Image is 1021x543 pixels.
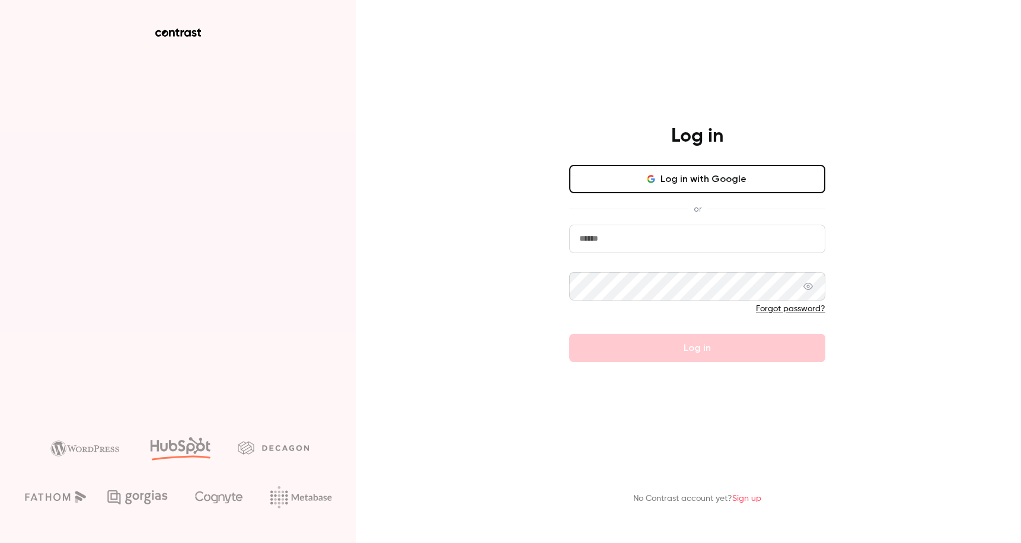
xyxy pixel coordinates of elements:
[633,493,761,505] p: No Contrast account yet?
[688,203,707,215] span: or
[238,441,309,454] img: decagon
[756,305,825,313] a: Forgot password?
[671,124,723,148] h4: Log in
[732,494,761,503] a: Sign up
[569,165,825,193] button: Log in with Google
